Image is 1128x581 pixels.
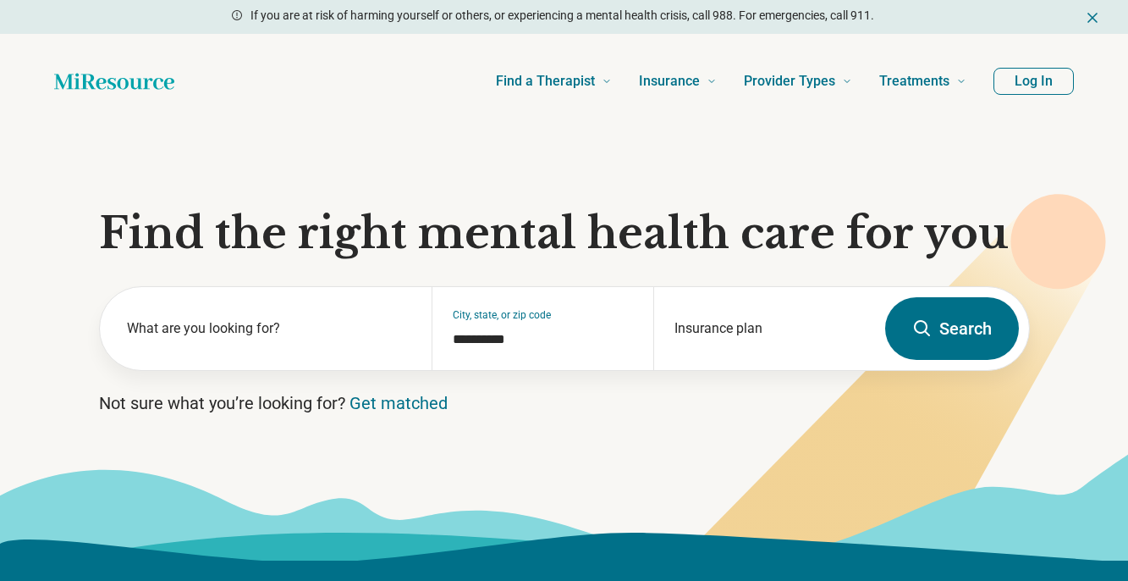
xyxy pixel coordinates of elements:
[349,393,448,413] a: Get matched
[99,208,1030,259] h1: Find the right mental health care for you
[496,69,595,93] span: Find a Therapist
[99,391,1030,415] p: Not sure what you’re looking for?
[1084,7,1101,27] button: Dismiss
[879,47,966,115] a: Treatments
[879,69,949,93] span: Treatments
[54,64,174,98] a: Home page
[744,69,835,93] span: Provider Types
[496,47,612,115] a: Find a Therapist
[639,47,717,115] a: Insurance
[744,47,852,115] a: Provider Types
[250,7,874,25] p: If you are at risk of harming yourself or others, or experiencing a mental health crisis, call 98...
[639,69,700,93] span: Insurance
[993,68,1074,95] button: Log In
[127,318,412,339] label: What are you looking for?
[885,297,1019,360] button: Search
